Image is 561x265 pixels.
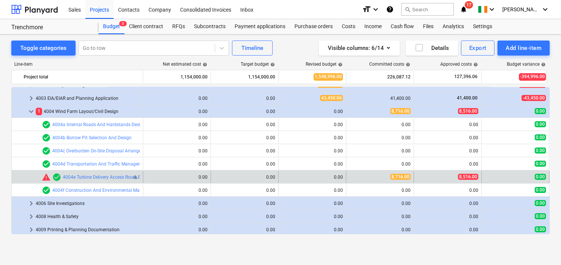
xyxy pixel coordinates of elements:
div: 0.00 [214,122,275,127]
div: 0.00 [349,148,411,154]
span: Line-item has 2 RFQs [42,160,51,169]
div: Purchase orders [290,19,337,34]
span: help [540,62,546,67]
span: 0.00 [535,174,546,180]
span: keyboard_arrow_right [27,94,36,103]
div: 0.00 [282,122,343,127]
a: 4004f Construction And Environmental Management Plan [52,188,171,193]
div: Net estimated cost [163,62,207,67]
div: 41,400.00 [349,96,411,101]
span: 0.00 [535,148,546,154]
div: Trenchmore [11,24,89,32]
span: search [405,6,411,12]
span: help [404,62,410,67]
a: Cash flow [386,19,418,34]
div: Toggle categories [20,43,67,53]
div: 1,154,000.00 [146,71,208,83]
i: keyboard_arrow_down [541,5,550,14]
div: 0.00 [417,201,478,206]
span: 0.00 [535,121,546,127]
div: Export [469,43,487,53]
a: Analytics [438,19,469,34]
div: 0.00 [349,122,411,127]
div: Timeline [241,43,263,53]
div: 0.00 [214,135,275,140]
a: Costs [337,19,360,34]
button: Toggle categories [11,41,76,56]
div: Budget [99,19,124,34]
div: 0.00 [282,135,343,140]
span: help [337,62,343,67]
span: 1 [36,108,42,115]
div: Line-item [11,62,143,67]
span: Line-item has 2 RFQs [42,146,51,155]
a: 4004c Overburden On-Site Disposal Arrangements And Design [52,148,178,154]
span: Committed costs exceed revised budget [42,173,51,182]
span: 0.00 [535,200,546,206]
div: 0.00 [214,175,275,180]
div: 4006 Site Investigations [36,197,140,209]
i: notifications [460,5,467,14]
div: 226,087.12 [349,71,411,83]
button: Timeline [232,41,273,56]
a: RFQs [168,19,190,34]
div: 0.00 [214,109,275,114]
div: 0.00 [282,161,343,167]
span: Line-item has 2 RFQs [42,133,51,142]
div: 0.00 [417,135,478,140]
div: Project total [24,71,140,83]
div: Visible columns : 6/14 [328,43,391,53]
button: Export [461,41,495,56]
span: 0.00 [535,134,546,140]
span: 0.00 [535,161,546,167]
span: keyboard_arrow_right [27,199,36,208]
span: -43,450.00 [522,95,546,101]
div: 0.00 [146,109,208,114]
div: 0.00 [349,135,411,140]
div: 0.00 [146,96,208,101]
div: 0.00 [146,122,208,127]
div: Target budget [241,62,275,67]
span: 0.00 [535,108,546,114]
div: 0.00 [417,227,478,232]
span: keyboard_arrow_down [27,107,36,116]
div: 0.00 [282,188,343,193]
a: 4004a Internal Roads And Hardstands Design [52,122,146,127]
a: Client contract [124,19,168,34]
div: 0.00 [146,201,208,206]
a: 4004d Transportation And Traffic Management Plan [52,161,159,167]
div: 0.00 [214,214,275,219]
div: 4003 EIA/EIAR and Planning Application [36,92,140,104]
span: Line-item has 2 RFQs [42,186,51,195]
span: help [269,62,275,67]
span: 8,516.00 [458,174,478,180]
span: keyboard_arrow_right [27,225,36,234]
div: 0.00 [282,109,343,114]
span: Line-item has 2 RFQs [42,120,51,129]
div: 0.00 [282,175,343,180]
span: 3 [119,21,127,26]
div: 0.00 [417,214,478,219]
div: 4009 Printing & Planning Documentation [36,224,140,236]
div: 0.00 [417,161,478,167]
div: 0.00 [282,227,343,232]
button: Visible columns:6/14 [319,41,400,56]
div: 0.00 [146,148,208,154]
a: 4004b Borrow Pit Selection And Design [52,135,132,140]
span: [PERSON_NAME] [502,6,540,12]
div: 0.00 [214,188,275,193]
div: 4004 Wind Farm Layout/Civil Design [36,105,140,117]
div: 0.00 [417,188,478,193]
span: 1,548,996.00 [314,73,343,80]
span: 0.00 [535,226,546,232]
div: Approved costs [440,62,478,67]
div: 0.00 [349,161,411,167]
a: Files [418,19,438,34]
span: 17 [465,1,473,9]
div: 0.00 [146,227,208,232]
a: Payment applications [230,19,290,34]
